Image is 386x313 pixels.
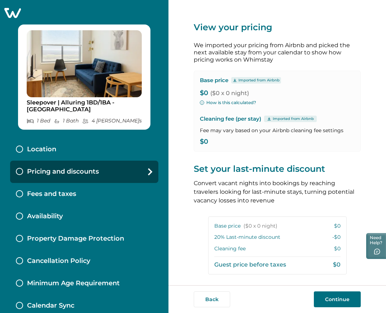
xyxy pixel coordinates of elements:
p: Minimum Age Requirement [27,280,120,287]
button: Continue [314,291,361,307]
p: Fee may vary based on your Airbnb cleaning fee settings [200,127,355,134]
p: Cleaning fee (per stay) [200,115,355,123]
p: Calendar Sync [27,302,74,310]
p: Imported from Airbnb [238,77,280,83]
p: Cleaning fee [214,245,246,252]
p: Cancellation Policy [27,257,90,265]
img: propertyImage_Sleepover | Alluring 1BD/1BA - Des Moines [27,30,142,97]
p: $0 [334,245,341,252]
p: 1 Bath [54,118,79,124]
p: View your pricing [194,22,361,33]
p: 4 [PERSON_NAME] s [82,118,142,124]
p: 1 Bed [27,118,50,124]
p: Convert vacant nights into bookings by reaching travelers looking for last-minute stays, turning ... [194,179,361,205]
span: ($0 x 0 night) [210,90,249,97]
p: Fees and taxes [27,190,76,198]
p: -$0 [332,234,341,241]
p: Availability [27,213,63,220]
p: Location [27,146,56,153]
button: How is this calculated? [200,99,256,106]
p: $0 [333,261,341,268]
span: ($0 x 0 night) [244,223,277,230]
p: Set your last-minute discount [194,163,361,175]
p: We imported your pricing from Airbnb and picked the next available stay from your calendar to sho... [194,42,361,63]
p: $0 [200,138,355,146]
p: Sleepover | Alluring 1BD/1BA - [GEOGRAPHIC_DATA] [27,99,142,113]
button: Back [194,291,230,307]
p: Property Damage Protection [27,235,124,243]
p: Pricing and discounts [27,168,99,176]
p: $0 [200,90,355,97]
p: $0 [334,223,341,230]
p: Base price [200,77,228,84]
p: Imported from Airbnb [273,116,314,122]
p: Base price [214,223,277,230]
p: 20 % Last-minute discount [214,234,280,241]
p: Guest price before taxes [214,261,286,268]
